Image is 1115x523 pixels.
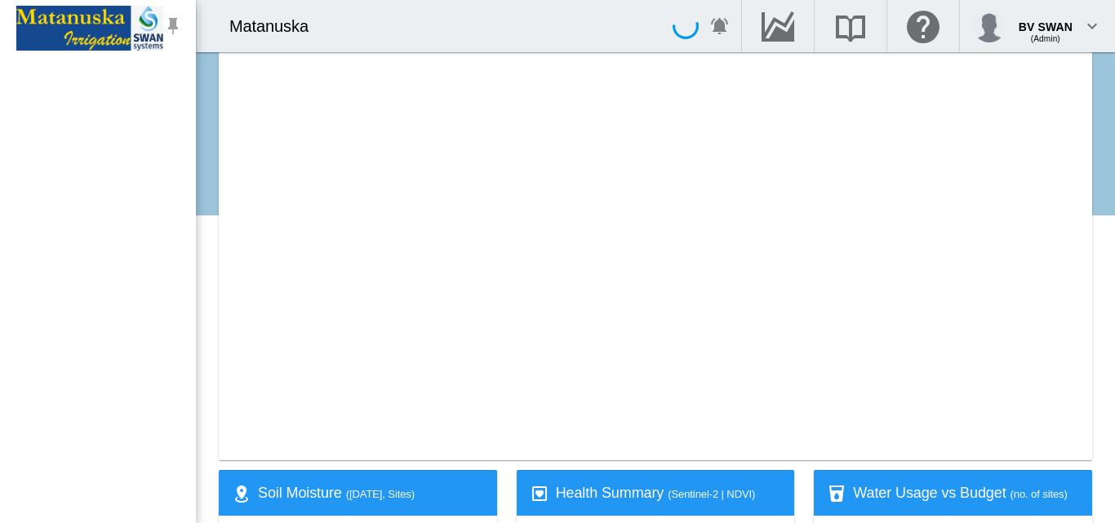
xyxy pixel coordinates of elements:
md-icon: icon-chevron-down [1082,16,1102,36]
span: (Admin) [1031,34,1060,43]
span: ([DATE], Sites) [346,488,415,500]
md-icon: Click here for help [904,16,943,36]
img: profile.jpg [973,10,1006,42]
md-icon: icon-bell-ring [710,16,730,36]
md-icon: icon-pin [163,16,183,36]
div: Matanuska [229,15,323,38]
div: Health Summary [556,483,782,503]
span: (Sentinel-2 | NDVI) [668,488,755,500]
button: icon-bell-ring [704,10,736,42]
md-icon: Go to the Data Hub [758,16,797,36]
div: BV SWAN [1019,12,1073,29]
md-icon: icon-heart-box-outline [530,484,549,503]
div: Water Usage vs Budget [853,483,1079,503]
img: Matanuska_LOGO.png [16,6,163,51]
md-icon: icon-map-marker-radius [232,484,251,503]
span: (no. of sites) [1011,488,1068,500]
div: Soil Moisture [258,483,484,503]
md-icon: icon-cup-water [827,484,846,503]
md-icon: Search the knowledge base [831,16,870,36]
